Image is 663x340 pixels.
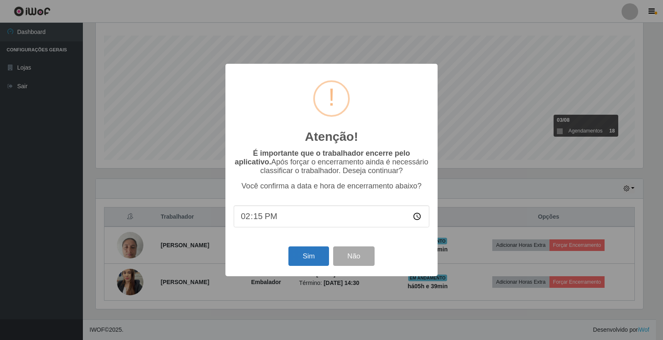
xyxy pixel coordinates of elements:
[235,149,410,166] b: É importante que o trabalhador encerre pelo aplicativo.
[333,246,374,266] button: Não
[288,246,329,266] button: Sim
[234,149,429,175] p: Após forçar o encerramento ainda é necessário classificar o trabalhador. Deseja continuar?
[234,182,429,190] p: Você confirma a data e hora de encerramento abaixo?
[305,129,358,144] h2: Atenção!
